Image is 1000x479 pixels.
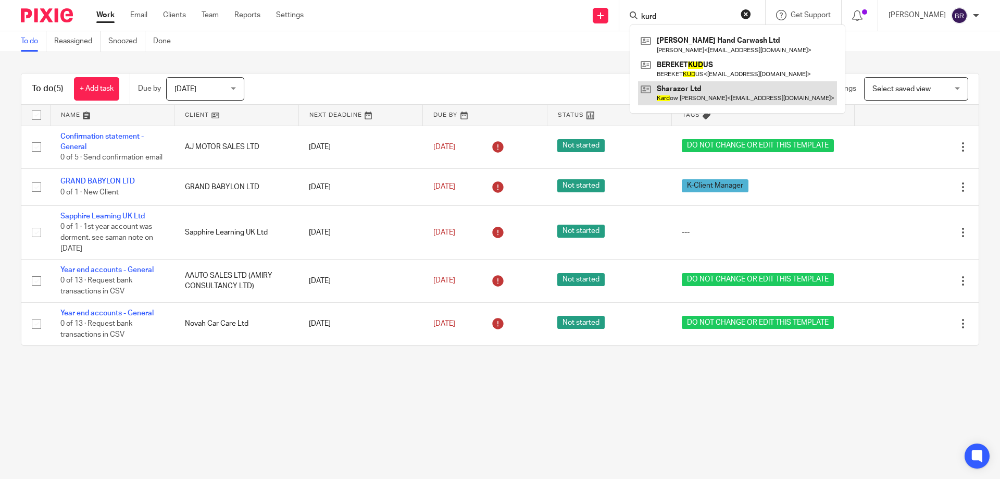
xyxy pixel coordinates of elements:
[298,302,423,345] td: [DATE]
[298,126,423,168] td: [DATE]
[433,183,455,191] span: [DATE]
[741,9,751,19] button: Clear
[60,266,154,274] a: Year end accounts - General
[174,302,299,345] td: Novah Car Care Ltd
[234,10,260,20] a: Reports
[60,224,153,252] span: 0 of 1 · 1st year account was dorment. see saman note on [DATE]
[153,31,179,52] a: Done
[872,85,931,93] span: Select saved view
[174,126,299,168] td: AJ MOTOR SALES LTD
[60,310,154,317] a: Year end accounts - General
[60,320,132,338] span: 0 of 13 · Request bank transactions in CSV
[557,179,605,192] span: Not started
[682,227,844,238] div: ---
[682,273,834,286] span: DO NOT CHANGE OR EDIT THIS TEMPLATE
[298,260,423,302] td: [DATE]
[60,277,132,296] span: 0 of 13 · Request bank transactions in CSV
[433,229,455,236] span: [DATE]
[138,83,161,94] p: Due by
[174,85,196,93] span: [DATE]
[174,168,299,205] td: GRAND BABYLON LTD
[682,316,834,329] span: DO NOT CHANGE OR EDIT THIS TEMPLATE
[276,10,304,20] a: Settings
[54,84,64,93] span: (5)
[298,206,423,260] td: [DATE]
[54,31,101,52] a: Reassigned
[951,7,968,24] img: svg%3E
[32,83,64,94] h1: To do
[60,178,135,185] a: GRAND BABYLON LTD
[60,189,119,196] span: 0 of 1 · New Client
[433,320,455,327] span: [DATE]
[433,143,455,151] span: [DATE]
[682,112,700,118] span: Tags
[174,260,299,302] td: AAUTO SALES LTD (AMIRY CONSULTANCY LTD)
[96,10,115,20] a: Work
[557,273,605,286] span: Not started
[557,139,605,152] span: Not started
[163,10,186,20] a: Clients
[791,11,831,19] span: Get Support
[682,179,748,192] span: K-Client Manager
[433,277,455,285] span: [DATE]
[21,8,73,22] img: Pixie
[682,139,834,152] span: DO NOT CHANGE OR EDIT THIS TEMPLATE
[60,154,162,161] span: 0 of 5 · Send confirmation email
[174,206,299,260] td: Sapphire Learning UK Ltd
[130,10,147,20] a: Email
[202,10,219,20] a: Team
[60,213,145,220] a: Sapphire Learning UK Ltd
[108,31,145,52] a: Snoozed
[889,10,946,20] p: [PERSON_NAME]
[74,77,119,101] a: + Add task
[640,13,734,22] input: Search
[60,133,144,151] a: Confirmation statement - General
[21,31,46,52] a: To do
[557,225,605,238] span: Not started
[557,316,605,329] span: Not started
[298,168,423,205] td: [DATE]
